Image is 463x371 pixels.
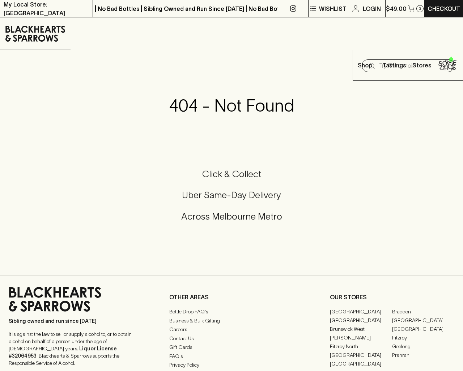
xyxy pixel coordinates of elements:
a: Geelong [392,342,454,351]
a: Bottle Drop FAQ's [169,308,294,316]
a: Stores [408,50,436,80]
h5: Across Melbourne Metro [9,210,454,222]
p: 3 [419,7,421,11]
p: Sibling owned and run since [DATE] [9,317,133,325]
p: Shop [358,61,372,70]
h3: 404 - Not Found [169,95,294,116]
a: Business & Bulk Gifting [169,316,294,325]
a: Gift Cards [169,343,294,352]
div: Call to action block [9,139,454,260]
a: Brunswick West [330,325,392,333]
a: Contact Us [169,334,294,343]
h5: Uber Same-Day Delivery [9,189,454,201]
p: Login [363,4,381,13]
a: [GEOGRAPHIC_DATA] [330,359,392,368]
a: [GEOGRAPHIC_DATA] [330,316,392,325]
a: Fitzroy [392,333,454,342]
a: Tastings [381,50,408,80]
a: Careers [169,325,294,334]
a: [GEOGRAPHIC_DATA] [392,325,454,333]
a: Braddon [392,307,454,316]
p: Wishlist [319,4,347,13]
input: Try "Pinot noir" [379,60,449,72]
a: FAQ's [169,352,294,360]
p: OTHER AREAS [169,293,294,301]
p: It is against the law to sell or supply alcohol to, or to obtain alcohol on behalf of a person un... [9,330,133,367]
button: Shop [353,50,381,80]
p: OUR STORES [330,293,454,301]
a: [GEOGRAPHIC_DATA] [330,307,392,316]
a: Fitzroy North [330,342,392,351]
a: Prahran [392,351,454,359]
a: [GEOGRAPHIC_DATA] [392,316,454,325]
a: Privacy Policy [169,361,294,370]
a: [GEOGRAPHIC_DATA] [330,351,392,359]
p: Checkout [428,4,460,13]
p: $49.00 [386,4,407,13]
a: [PERSON_NAME] [330,333,392,342]
h5: Click & Collect [9,168,454,180]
